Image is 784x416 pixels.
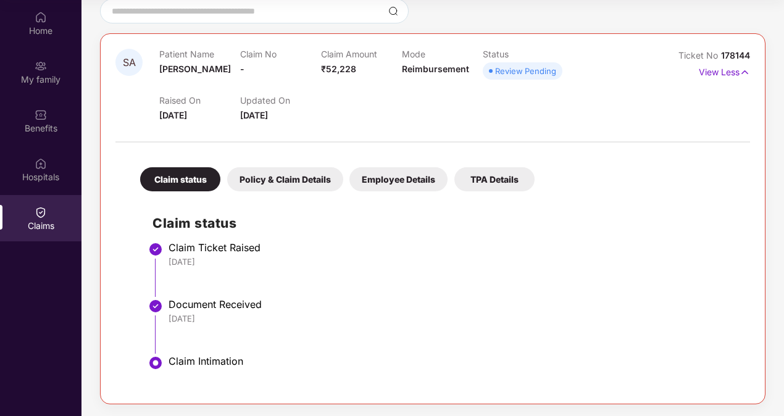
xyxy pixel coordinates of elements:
[35,11,47,23] img: svg+xml;base64,PHN2ZyBpZD0iSG9tZSIgeG1sbnM9Imh0dHA6Ly93d3cudzMub3JnLzIwMDAvc3ZnIiB3aWR0aD0iMjAiIG...
[169,298,738,310] div: Document Received
[35,109,47,121] img: svg+xml;base64,PHN2ZyBpZD0iQmVuZWZpdHMiIHhtbG5zPSJodHRwOi8vd3d3LnczLm9yZy8yMDAwL3N2ZyIgd2lkdGg9Ij...
[169,313,738,324] div: [DATE]
[159,64,231,74] span: [PERSON_NAME]
[35,157,47,170] img: svg+xml;base64,PHN2ZyBpZD0iSG9zcGl0YWxzIiB4bWxucz0iaHR0cDovL3d3dy53My5vcmcvMjAwMC9zdmciIHdpZHRoPS...
[699,62,750,79] p: View Less
[740,65,750,79] img: svg+xml;base64,PHN2ZyB4bWxucz0iaHR0cDovL3d3dy53My5vcmcvMjAwMC9zdmciIHdpZHRoPSIxNyIgaGVpZ2h0PSIxNy...
[35,60,47,72] img: svg+xml;base64,PHN2ZyB3aWR0aD0iMjAiIGhlaWdodD0iMjAiIHZpZXdCb3g9IjAgMCAyMCAyMCIgZmlsbD0ibm9uZSIgeG...
[402,64,469,74] span: Reimbursement
[169,256,738,267] div: [DATE]
[152,213,738,233] h2: Claim status
[321,49,402,59] p: Claim Amount
[495,65,556,77] div: Review Pending
[140,167,220,191] div: Claim status
[159,95,240,106] p: Raised On
[240,110,268,120] span: [DATE]
[169,355,738,367] div: Claim Intimation
[159,110,187,120] span: [DATE]
[454,167,535,191] div: TPA Details
[148,242,163,257] img: svg+xml;base64,PHN2ZyBpZD0iU3RlcC1Eb25lLTMyeDMyIiB4bWxucz0iaHR0cDovL3d3dy53My5vcmcvMjAwMC9zdmciIH...
[240,95,321,106] p: Updated On
[321,64,356,74] span: ₹52,228
[169,241,738,254] div: Claim Ticket Raised
[721,50,750,60] span: 178144
[35,206,47,218] img: svg+xml;base64,PHN2ZyBpZD0iQ2xhaW0iIHhtbG5zPSJodHRwOi8vd3d3LnczLm9yZy8yMDAwL3N2ZyIgd2lkdGg9IjIwIi...
[402,49,483,59] p: Mode
[148,356,163,370] img: svg+xml;base64,PHN2ZyBpZD0iU3RlcC1BY3RpdmUtMzJ4MzIiIHhtbG5zPSJodHRwOi8vd3d3LnczLm9yZy8yMDAwL3N2Zy...
[123,57,136,68] span: SA
[483,49,564,59] p: Status
[240,64,244,74] span: -
[240,49,321,59] p: Claim No
[349,167,448,191] div: Employee Details
[148,299,163,314] img: svg+xml;base64,PHN2ZyBpZD0iU3RlcC1Eb25lLTMyeDMyIiB4bWxucz0iaHR0cDovL3d3dy53My5vcmcvMjAwMC9zdmciIH...
[678,50,721,60] span: Ticket No
[388,6,398,16] img: svg+xml;base64,PHN2ZyBpZD0iU2VhcmNoLTMyeDMyIiB4bWxucz0iaHR0cDovL3d3dy53My5vcmcvMjAwMC9zdmciIHdpZH...
[159,49,240,59] p: Patient Name
[227,167,343,191] div: Policy & Claim Details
